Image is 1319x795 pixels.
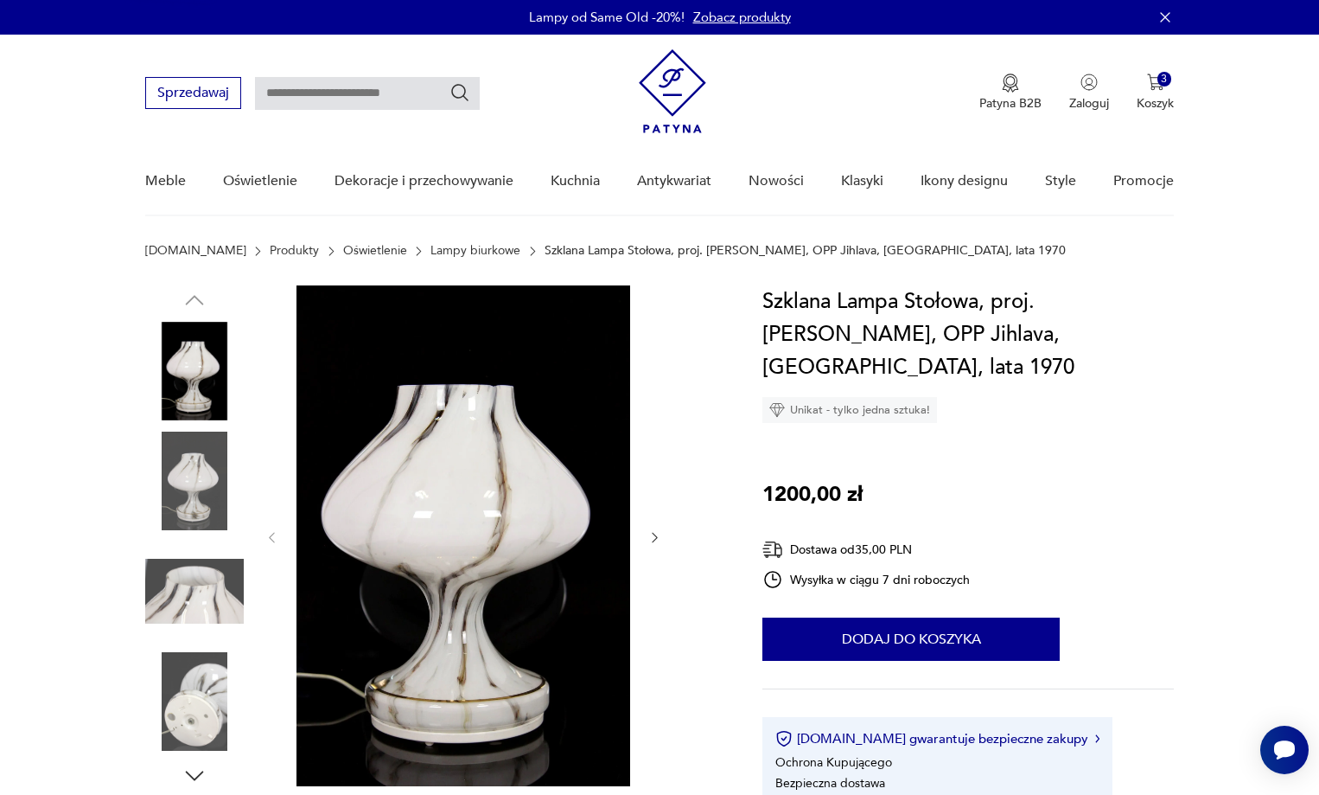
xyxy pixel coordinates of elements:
[762,539,970,561] div: Dostawa od 35,00 PLN
[775,775,885,792] li: Bezpieczna dostawa
[979,95,1042,112] p: Patyna B2B
[145,148,186,215] a: Meble
[223,148,297,215] a: Oświetlenie
[145,88,241,100] a: Sprzedawaj
[762,569,970,590] div: Wysyłka w ciągu 7 dni roboczych
[529,9,685,26] p: Lampy od Same Old -20%!
[775,754,892,771] li: Ochrona Kupującego
[921,148,1008,215] a: Ikony designu
[551,148,600,215] a: Kuchnia
[335,148,513,215] a: Dekoracje i przechowywanie
[1069,95,1109,112] p: Zaloguj
[637,148,711,215] a: Antykwariat
[145,432,244,530] img: Zdjęcie produktu Szklana Lampa Stołowa, proj. S. Tabery, OPP Jihlava, Czechy, lata 1970
[639,49,706,133] img: Patyna - sklep z meblami i dekoracjami vintage
[1113,148,1174,215] a: Promocje
[1260,726,1309,774] iframe: Smartsupp widget button
[1069,74,1109,112] button: Zaloguj
[762,397,937,423] div: Unikat - tylko jedna sztuka!
[762,478,863,511] p: 1200,00 zł
[296,285,630,786] img: Zdjęcie produktu Szklana Lampa Stołowa, proj. S. Tabery, OPP Jihlava, Czechy, lata 1970
[449,82,470,103] button: Szukaj
[1002,74,1019,93] img: Ikona medalu
[979,74,1042,112] button: Patyna B2B
[430,244,520,258] a: Lampy biurkowe
[343,244,407,258] a: Oświetlenie
[145,244,246,258] a: [DOMAIN_NAME]
[1080,74,1098,91] img: Ikonka użytkownika
[1147,74,1164,91] img: Ikona koszyka
[545,244,1066,258] p: Szklana Lampa Stołowa, proj. [PERSON_NAME], OPP Jihlava, [GEOGRAPHIC_DATA], lata 1970
[145,652,244,751] img: Zdjęcie produktu Szklana Lampa Stołowa, proj. S. Tabery, OPP Jihlava, Czechy, lata 1970
[270,244,319,258] a: Produkty
[1045,148,1076,215] a: Style
[145,77,241,109] button: Sprzedawaj
[693,9,791,26] a: Zobacz produkty
[762,539,783,561] img: Ikona dostawy
[1137,95,1174,112] p: Koszyk
[769,402,785,418] img: Ikona diamentu
[1137,74,1174,112] button: 3Koszyk
[749,148,804,215] a: Nowości
[775,730,1099,747] button: [DOMAIN_NAME] gwarantuje bezpieczne zakupy
[979,74,1042,112] a: Ikona medaluPatyna B2B
[762,285,1174,384] h1: Szklana Lampa Stołowa, proj. [PERSON_NAME], OPP Jihlava, [GEOGRAPHIC_DATA], lata 1970
[1157,72,1172,87] div: 3
[841,148,883,215] a: Klasyki
[145,322,244,420] img: Zdjęcie produktu Szklana Lampa Stołowa, proj. S. Tabery, OPP Jihlava, Czechy, lata 1970
[1095,734,1100,743] img: Ikona strzałki w prawo
[145,542,244,641] img: Zdjęcie produktu Szklana Lampa Stołowa, proj. S. Tabery, OPP Jihlava, Czechy, lata 1970
[775,730,793,747] img: Ikona certyfikatu
[762,618,1060,661] button: Dodaj do koszyka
